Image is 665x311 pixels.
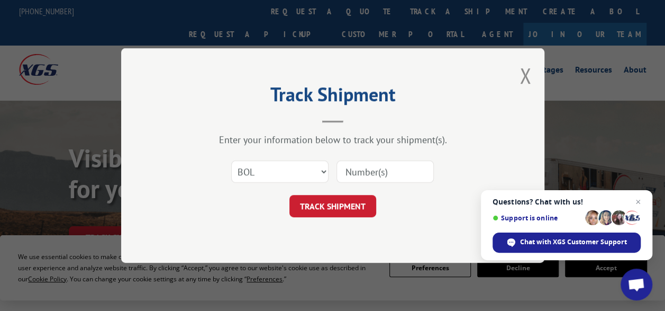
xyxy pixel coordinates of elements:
a: Open chat [621,269,652,300]
span: Chat with XGS Customer Support [493,233,641,253]
span: Support is online [493,214,581,222]
span: Questions? Chat with us! [493,198,641,206]
button: Close modal [520,61,531,90]
div: Enter your information below to track your shipment(s). [174,134,491,146]
button: TRACK SHIPMENT [289,195,376,217]
span: Chat with XGS Customer Support [520,237,627,247]
input: Number(s) [336,161,434,183]
h2: Track Shipment [174,87,491,107]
